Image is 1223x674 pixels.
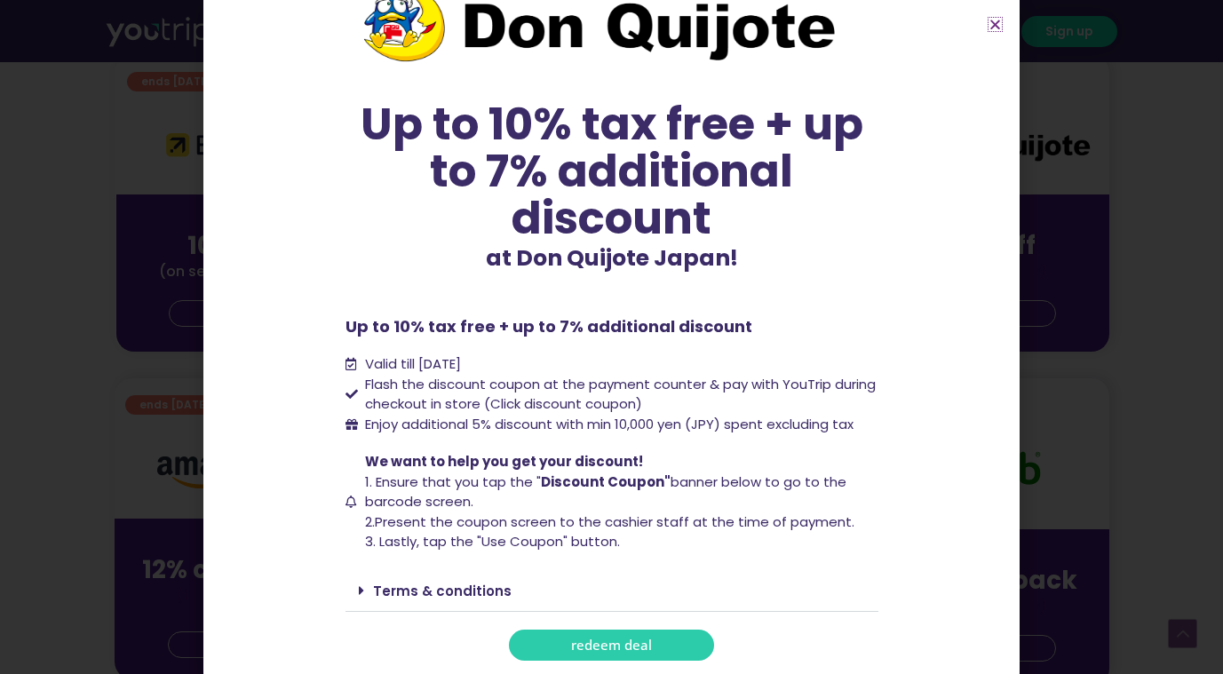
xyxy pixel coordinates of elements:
b: Discount C [541,472,618,491]
span: Flash the discount coupon at the payment counter & pay with YouTrip during checkout in store (Cli... [361,375,878,415]
span: Present the coupon screen to the cashier staff at the time of payment. 3. Lastly, tap the "Use Co... [361,452,878,552]
p: at Don Quijote Japan! [345,242,878,275]
b: oupon" [618,472,671,491]
span: Valid till [DATE] [365,354,461,373]
a: Terms & conditions [373,582,512,600]
span: banner [618,472,718,491]
span: 1. Ensure that you t [365,472,488,491]
a: Close [989,18,1002,31]
span: redeem deal [571,638,652,652]
a: redeem deal [509,630,714,661]
span: 2. [365,512,375,531]
span: Enjoy additional 5% discount with min 10,000 yen (JPY) spent excluding tax [361,415,854,435]
div: Terms & conditions [345,570,878,612]
span: ap the " [488,472,541,491]
span: below to go to the barcode screen. [365,472,846,511]
div: Up to 10% tax free + up to 7% additional discount [345,100,878,242]
p: Up to 10% tax free + up to 7% additional discount [345,314,878,338]
span: We want to help you get your discount! [365,452,643,471]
